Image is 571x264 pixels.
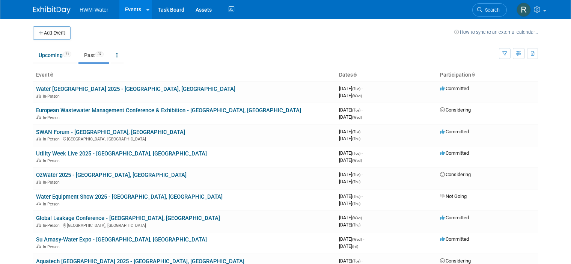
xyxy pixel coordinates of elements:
span: In-Person [43,158,62,163]
span: Committed [440,129,469,134]
a: Sort by Event Name [50,72,53,78]
span: - [363,215,364,220]
span: Not Going [440,193,467,199]
span: - [363,236,364,242]
span: [DATE] [339,243,358,249]
span: 21 [63,51,71,57]
img: In-Person Event [36,158,41,162]
span: (Tue) [352,259,360,263]
span: - [362,129,363,134]
div: [GEOGRAPHIC_DATA], [GEOGRAPHIC_DATA] [36,136,333,142]
span: [DATE] [339,93,362,98]
span: (Tue) [352,87,360,91]
span: In-Person [43,115,62,120]
span: In-Person [43,137,62,142]
span: (Wed) [352,94,362,98]
span: (Tue) [352,151,360,155]
span: (Thu) [352,202,360,206]
span: 37 [95,51,104,57]
span: Committed [440,86,469,91]
span: Considering [440,172,471,177]
span: (Thu) [352,195,360,199]
span: - [362,172,363,177]
span: [DATE] [339,107,363,113]
a: Global Leakage Conference - [GEOGRAPHIC_DATA], [GEOGRAPHIC_DATA] [36,215,220,222]
a: OzWater 2025 - [GEOGRAPHIC_DATA], [GEOGRAPHIC_DATA] [36,172,187,178]
span: Considering [440,107,471,113]
span: [DATE] [339,172,363,177]
div: [GEOGRAPHIC_DATA], [GEOGRAPHIC_DATA] [36,222,333,228]
span: (Tue) [352,130,360,134]
span: - [362,150,363,156]
span: Committed [440,150,469,156]
span: HWM-Water [80,7,108,13]
span: (Tue) [352,173,360,177]
img: In-Person Event [36,202,41,205]
img: ExhibitDay [33,6,71,14]
span: Considering [440,258,471,264]
span: (Wed) [352,158,362,163]
a: SWAN Forum - [GEOGRAPHIC_DATA], [GEOGRAPHIC_DATA] [36,129,185,136]
span: (Tue) [352,108,360,112]
th: Event [33,69,336,81]
span: In-Person [43,244,62,249]
span: In-Person [43,223,62,228]
span: In-Person [43,202,62,207]
img: In-Person Event [36,180,41,184]
span: (Thu) [352,223,360,227]
a: Search [472,3,507,17]
a: Past37 [78,48,109,62]
span: (Wed) [352,216,362,220]
span: (Thu) [352,180,360,184]
img: In-Person Event [36,115,41,119]
span: [DATE] [339,222,360,228]
span: (Fri) [352,244,358,249]
span: [DATE] [339,179,360,184]
span: Search [482,7,500,13]
span: - [362,107,363,113]
button: Add Event [33,26,71,40]
span: In-Person [43,180,62,185]
th: Participation [437,69,538,81]
a: Su Arnasy-Water Expo - [GEOGRAPHIC_DATA], [GEOGRAPHIC_DATA] [36,236,207,243]
span: (Wed) [352,115,362,119]
span: - [362,86,363,91]
span: In-Person [43,94,62,99]
img: In-Person Event [36,137,41,140]
span: [DATE] [339,201,360,206]
a: Upcoming21 [33,48,77,62]
span: (Wed) [352,237,362,241]
span: [DATE] [339,136,360,141]
span: [DATE] [339,150,363,156]
span: [DATE] [339,236,364,242]
a: European Wastewater Management Conference & Exhibition - [GEOGRAPHIC_DATA], [GEOGRAPHIC_DATA] [36,107,301,114]
span: [DATE] [339,258,363,264]
span: [DATE] [339,129,363,134]
span: - [362,193,363,199]
img: Rhys Salkeld [517,3,531,17]
a: Utility Week Live 2025 - [GEOGRAPHIC_DATA], [GEOGRAPHIC_DATA] [36,150,207,157]
span: - [362,258,363,264]
span: [DATE] [339,157,362,163]
a: Water [GEOGRAPHIC_DATA] 2025 - [GEOGRAPHIC_DATA], [GEOGRAPHIC_DATA] [36,86,235,92]
span: [DATE] [339,193,363,199]
a: Sort by Participation Type [471,72,475,78]
span: Committed [440,236,469,242]
span: [DATE] [339,86,363,91]
img: In-Person Event [36,94,41,98]
a: Sort by Start Date [353,72,357,78]
th: Dates [336,69,437,81]
span: [DATE] [339,215,364,220]
a: How to sync to an external calendar... [454,29,538,35]
img: In-Person Event [36,223,41,227]
span: Committed [440,215,469,220]
img: In-Person Event [36,244,41,248]
span: [DATE] [339,114,362,120]
a: Water Equipment Show 2025 - [GEOGRAPHIC_DATA], [GEOGRAPHIC_DATA] [36,193,223,200]
span: (Thu) [352,137,360,141]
